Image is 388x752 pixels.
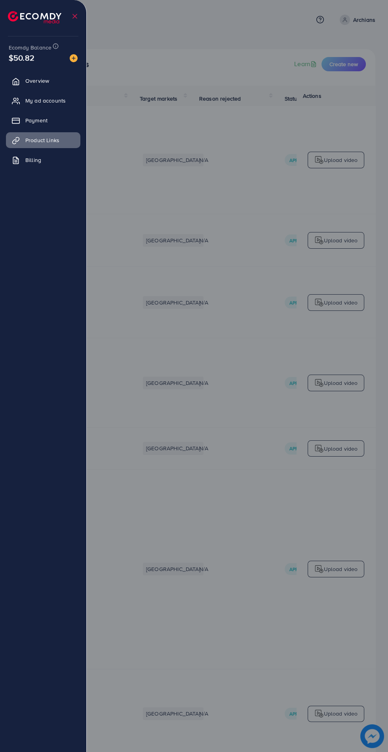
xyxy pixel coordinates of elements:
[25,156,41,164] span: Billing
[6,93,80,109] a: My ad accounts
[9,52,34,63] span: $50.82
[9,44,51,51] span: Ecomdy Balance
[6,152,80,168] a: Billing
[25,97,66,105] span: My ad accounts
[70,54,78,62] img: image
[25,136,59,144] span: Product Links
[6,132,80,148] a: Product Links
[6,112,80,128] a: Payment
[25,77,49,85] span: Overview
[25,116,48,124] span: Payment
[8,11,61,23] img: logo
[6,73,80,89] a: Overview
